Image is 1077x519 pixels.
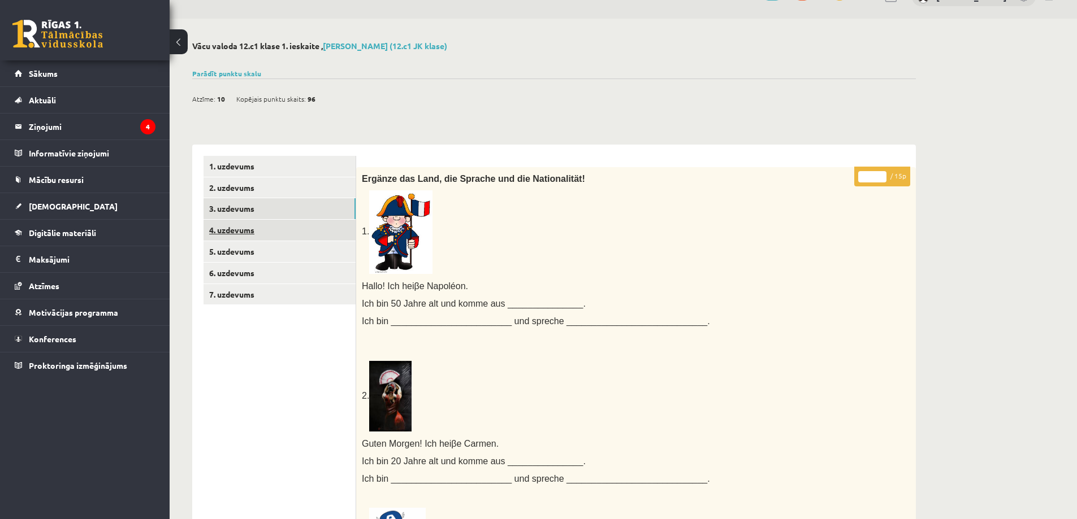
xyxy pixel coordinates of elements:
[192,41,916,51] h2: Vācu valoda 12.c1 klase 1. ieskaite ,
[29,68,58,78] span: Sākums
[15,87,155,113] a: Aktuāli
[854,167,910,186] p: / 15p
[362,439,451,448] span: Guten Morgen! Ich hei
[15,60,155,86] a: Sākums
[308,90,315,107] span: 96
[15,273,155,299] a: Atzīmes
[140,119,155,134] i: 4
[29,140,155,166] legend: Informatīvie ziņojumi
[15,167,155,193] a: Mācību resursi
[29,175,84,185] span: Mācību resursi
[15,326,155,352] a: Konferences
[204,263,356,284] a: 6. uzdevums
[369,190,432,274] img: Resultado de imagem para french clipart
[29,307,118,317] span: Motivācijas programma
[362,174,585,184] span: Ergänze das Land, die Sprache und die Nationalität!
[192,69,261,78] a: Parādīt punktu skalu
[362,391,369,400] span: 2.
[15,140,155,166] a: Informatīvie ziņojumi
[419,281,468,291] span: e Napoléon.
[29,95,56,105] span: Aktuāli
[362,456,586,466] span: Ich bin 20 Jahre alt und komme aus _______________.
[369,361,412,431] img: Flamenco Tänzerin – Galerie Chromik
[217,90,225,107] span: 10
[414,281,419,291] span: β
[15,246,155,272] a: Maksājumi
[204,156,356,177] a: 1. uzdevums
[15,220,155,246] a: Digitālie materiāli
[451,439,456,448] span: β
[362,474,710,483] span: Ich bin ________________________ und spreche ____________________________.
[362,316,710,326] span: Ich bin ________________________ und spreche ____________________________.
[29,360,127,370] span: Proktoringa izmēģinājums
[29,114,155,139] legend: Ziņojumi
[15,114,155,139] a: Ziņojumi4
[15,193,155,219] a: [DEMOGRAPHIC_DATA]
[457,439,499,448] span: e Carmen.
[192,90,215,107] span: Atzīme:
[29,334,76,344] span: Konferences
[29,246,155,272] legend: Maksājumi
[204,177,356,198] a: 2. uzdevums
[12,20,103,48] a: Rīgas 1. Tālmācības vidusskola
[29,201,118,211] span: [DEMOGRAPHIC_DATA]
[362,226,432,236] span: 1.
[29,228,96,238] span: Digitālie materiāli
[15,352,155,378] a: Proktoringa izmēģinājums
[362,281,414,291] span: Hallo! Ich hei
[204,220,356,241] a: 4. uzdevums
[15,299,155,325] a: Motivācijas programma
[362,299,586,308] span: Ich bin 50 Jahre alt und komme aus _______________.
[204,198,356,219] a: 3. uzdevums
[29,281,59,291] span: Atzīmes
[323,41,447,51] a: [PERSON_NAME] (12.c1 JK klase)
[204,284,356,305] a: 7. uzdevums
[236,90,306,107] span: Kopējais punktu skaits:
[204,241,356,262] a: 5. uzdevums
